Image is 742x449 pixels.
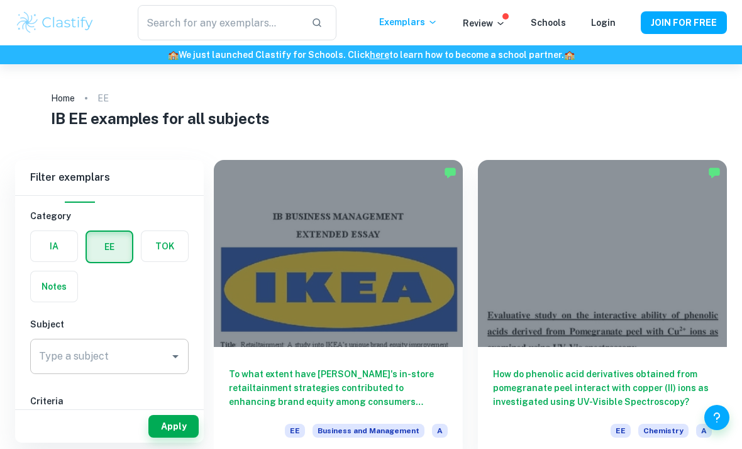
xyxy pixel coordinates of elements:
button: JOIN FOR FREE [641,11,727,34]
a: Login [591,18,616,28]
span: Chemistry [638,424,689,438]
p: Exemplars [379,15,438,29]
h6: How do phenolic acid derivatives obtained from pomegranate peel interact with copper (II) ions as... [493,367,712,409]
h6: Filter exemplars [15,160,204,195]
a: Home [51,89,75,107]
span: A [432,424,448,438]
input: Search for any exemplars... [138,5,301,40]
a: Schools [531,18,566,28]
span: EE [285,424,305,438]
a: here [370,50,389,60]
h6: To what extent have [PERSON_NAME]'s in-store retailtainment strategies contributed to enhancing b... [229,367,448,409]
button: Open [167,348,184,365]
span: EE [611,424,631,438]
span: 🏫 [564,50,575,60]
h6: Criteria [30,394,189,408]
span: Business and Management [313,424,424,438]
button: EE [87,232,132,262]
img: Marked [444,166,457,179]
p: EE [97,91,109,105]
button: IA [31,231,77,261]
img: Marked [708,166,721,179]
h6: Subject [30,317,189,331]
button: Apply [148,415,199,438]
h6: We just launched Clastify for Schools. Click to learn how to become a school partner. [3,48,739,62]
h6: Category [30,209,189,223]
button: TOK [141,231,188,261]
img: Clastify logo [15,10,95,35]
h1: IB EE examples for all subjects [51,107,692,130]
button: Notes [31,271,77,302]
button: Help and Feedback [704,405,729,430]
span: 🏫 [168,50,179,60]
span: A [696,424,712,438]
p: Review [463,16,506,30]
